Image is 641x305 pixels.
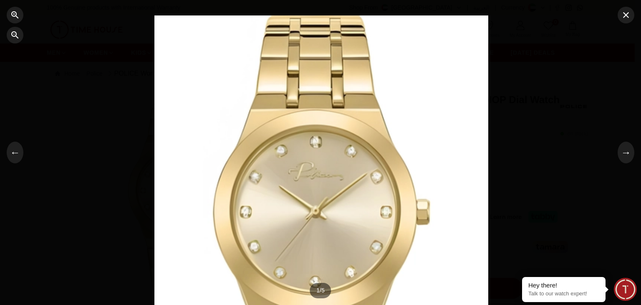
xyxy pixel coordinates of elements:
button: ← [7,142,23,163]
div: Chat Widget [614,278,637,301]
button: → [618,142,634,163]
div: 1 / 5 [310,283,331,298]
div: Hey there! [528,281,599,290]
p: Talk to our watch expert! [528,290,599,297]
